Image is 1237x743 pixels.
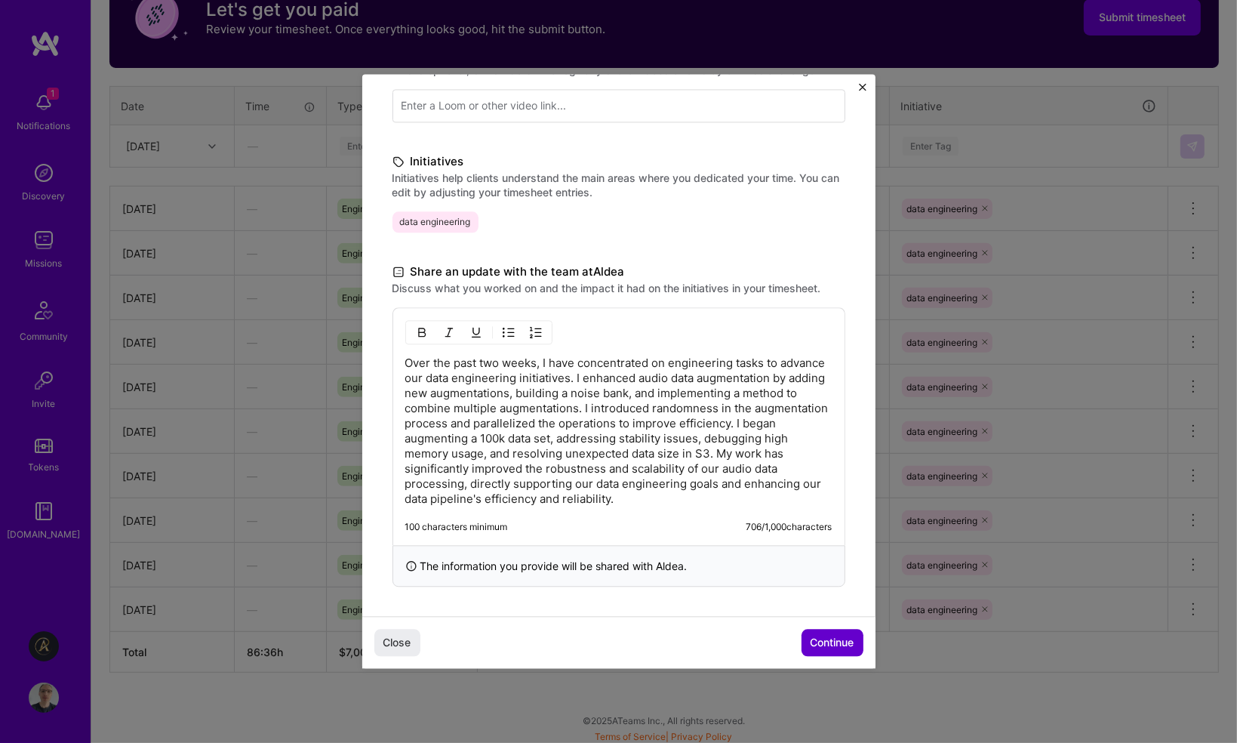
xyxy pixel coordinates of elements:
[405,356,832,507] p: Over the past two weeks, I have concentrated on engineering tasks to advance our data engineering...
[392,281,845,295] label: Discuss what you worked on and the impact it had on the initiatives in your timesheet.
[374,630,420,657] button: Close
[859,83,866,99] button: Close
[392,264,405,281] i: icon DocumentBlack
[405,521,508,533] div: 100 characters minimum
[503,326,515,338] img: UL
[416,326,428,338] img: Bold
[392,263,845,281] label: Share an update with the team at Aldea
[492,323,493,341] img: Divider
[383,636,411,651] span: Close
[530,326,542,338] img: OL
[392,171,845,199] label: Initiatives help clients understand the main areas where you dedicated your time. You can edit by...
[470,326,482,338] img: Underline
[802,630,863,657] button: Continue
[392,545,845,587] div: The information you provide will be shared with Aldea .
[392,211,478,233] span: data engineering
[392,153,845,171] label: Initiatives
[392,89,845,122] input: Enter a Loom or other video link...
[443,326,455,338] img: Italic
[811,636,854,651] span: Continue
[746,521,832,533] div: 706 / 1,000 characters
[392,153,405,171] i: icon TagBlack
[405,558,417,574] i: icon InfoBlack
